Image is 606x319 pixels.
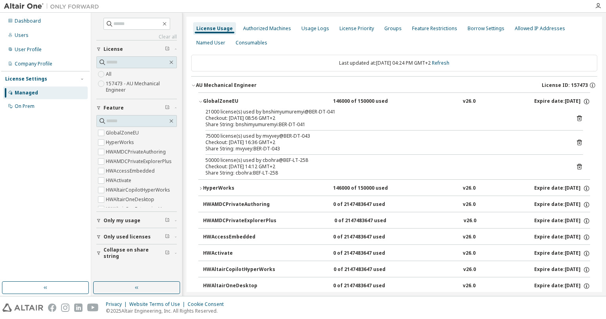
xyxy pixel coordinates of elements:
div: 146000 of 150000 used [333,185,405,192]
div: Expire date: [DATE] [534,201,590,208]
button: HyperWorks146000 of 150000 usedv26.0Expire date:[DATE] [198,180,590,197]
div: 75000 license(s) used by mvyvey@BER-DT-043 [205,133,564,139]
button: Only my usage [96,212,177,229]
div: Checkout: [DATE] 08:56 GMT+2 [205,115,564,121]
div: 50000 license(s) used by cbohra@BEF-LT-258 [205,157,564,163]
img: altair_logo.svg [2,304,43,312]
div: Borrow Settings [468,25,504,32]
div: v26.0 [463,250,476,257]
img: youtube.svg [87,304,99,312]
div: 146000 of 150000 used [333,98,405,105]
button: AU Mechanical EngineerLicense ID: 157473 [191,77,597,94]
div: v26.0 [464,217,476,225]
button: HWAltairCopilotHyperWorks0 of 2147483647 usedv26.0Expire date:[DATE] [203,261,590,279]
div: Managed [15,90,38,96]
div: Last updated at: [DATE] 04:24 PM GMT+2 [191,55,597,71]
span: Clear filter [165,105,170,111]
button: Collapse on share string [96,244,177,262]
div: Consumables [236,40,267,46]
div: Usage Logs [301,25,329,32]
div: User Profile [15,46,42,53]
div: License Priority [339,25,374,32]
img: Altair One [4,2,103,10]
div: HWAltairCopilotHyperWorks [203,266,275,273]
div: HWAccessEmbedded [203,234,274,241]
label: 157473 - AU Mechanical Engineer [106,79,177,95]
button: HWActivate0 of 2147483647 usedv26.0Expire date:[DATE] [203,245,590,262]
span: Only used licenses [104,234,151,240]
div: HWAMDCPrivateExplorerPlus [203,217,276,225]
div: Share String: bnshimyumuremyi:BER-DT-041 [205,121,564,128]
div: 0 of 2147483647 used [333,250,405,257]
div: Users [15,32,29,38]
div: v26.0 [463,266,476,273]
div: Share String: mvyvey:BER-DT-043 [205,146,564,152]
div: Dashboard [15,18,41,24]
span: License ID: 157473 [542,82,588,88]
a: Clear all [96,34,177,40]
div: v26.0 [463,282,476,290]
div: Feature Restrictions [412,25,457,32]
label: HWAccessEmbedded [106,166,156,176]
button: License [96,40,177,58]
button: Feature [96,99,177,117]
div: v26.0 [463,201,476,208]
div: HWAltairOneDesktop [203,282,274,290]
label: HWAltairOneEnterpriseUser [106,204,171,214]
div: Authorized Machines [243,25,291,32]
span: Clear filter [165,46,170,52]
button: HWAMDCPrivateAuthoring0 of 2147483647 usedv26.0Expire date:[DATE] [203,196,590,213]
div: 21000 license(s) used by bnshimyumuremyi@BER-DT-041 [205,109,564,115]
label: HWAltairCopilotHyperWorks [106,185,172,195]
div: GlobalZoneEU [203,98,274,105]
div: Checkout: [DATE] 14:12 GMT+2 [205,163,564,170]
label: HWAltairOneDesktop [106,195,156,204]
span: Clear filter [165,217,170,224]
button: GlobalZoneEU146000 of 150000 usedv26.0Expire date:[DATE] [198,93,590,110]
div: Share String: cbohra:BEF-LT-258 [205,170,564,176]
label: HWAMDCPrivateExplorerPlus [106,157,173,166]
span: Only my usage [104,217,140,224]
img: facebook.svg [48,304,56,312]
div: Website Terms of Use [129,301,188,307]
p: © 2025 Altair Engineering, Inc. All Rights Reserved. [106,307,228,314]
div: HWActivate [203,250,274,257]
div: Expire date: [DATE] [534,98,590,105]
span: Collapse on share string [104,247,165,259]
div: Expire date: [DATE] [534,250,590,257]
div: 0 of 2147483647 used [333,234,405,241]
div: v26.0 [463,98,476,105]
div: Groups [384,25,402,32]
button: HWAltairOneDesktop0 of 2147483647 usedv26.0Expire date:[DATE] [203,277,590,295]
div: Expire date: [DATE] [534,282,590,290]
img: instagram.svg [61,304,69,312]
div: Allowed IP Addresses [515,25,565,32]
div: License Settings [5,76,47,82]
label: HWAMDCPrivateAuthoring [106,147,167,157]
button: HWAccessEmbedded0 of 2147483647 usedv26.0Expire date:[DATE] [203,229,590,246]
div: Expire date: [DATE] [534,185,590,192]
label: GlobalZoneEU [106,128,140,138]
div: Named User [196,40,225,46]
div: Expire date: [DATE] [534,217,590,225]
div: HWAMDCPrivateAuthoring [203,201,274,208]
div: 0 of 2147483647 used [333,201,405,208]
span: Feature [104,105,124,111]
label: All [106,69,113,79]
label: HyperWorks [106,138,136,147]
div: v26.0 [463,234,476,241]
div: Privacy [106,301,129,307]
div: 0 of 2147483647 used [334,217,406,225]
div: 0 of 2147483647 used [333,282,405,290]
div: Expire date: [DATE] [534,234,590,241]
button: Only used licenses [96,228,177,246]
span: Clear filter [165,250,170,256]
div: HyperWorks [203,185,274,192]
button: HWAMDCPrivateExplorerPlus0 of 2147483647 usedv26.0Expire date:[DATE] [203,212,590,230]
div: Company Profile [15,61,52,67]
div: Checkout: [DATE] 16:36 GMT+2 [205,139,564,146]
label: HWActivate [106,176,133,185]
img: linkedin.svg [74,304,82,312]
div: On Prem [15,103,35,110]
a: Refresh [432,60,449,66]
